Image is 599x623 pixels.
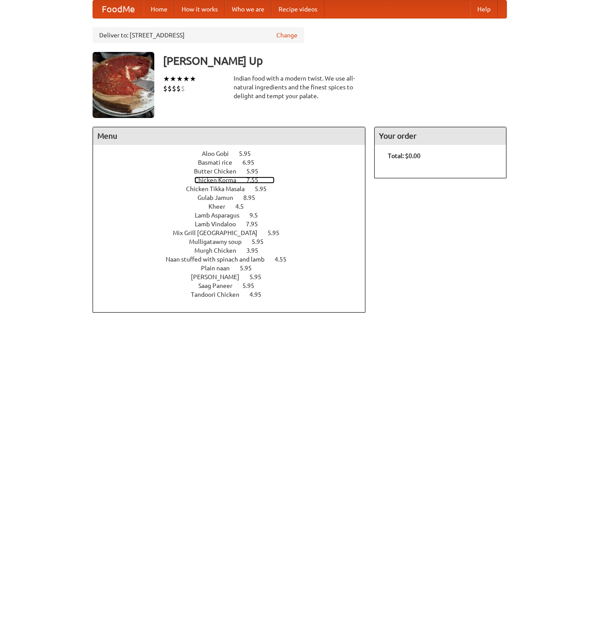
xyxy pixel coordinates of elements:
h3: [PERSON_NAME] Up [163,52,507,70]
a: Mulligatawny soup 5.95 [189,238,280,245]
li: ★ [163,74,170,84]
a: Naan stuffed with spinach and lamb 4.55 [166,256,303,263]
li: ★ [190,74,196,84]
a: Saag Paneer 5.95 [198,282,271,289]
a: Change [276,31,298,40]
a: [PERSON_NAME] 5.95 [191,273,278,280]
a: Home [144,0,175,18]
li: ★ [170,74,176,84]
img: angular.jpg [93,52,154,118]
span: Saag Paneer [198,282,241,289]
span: Butter Chicken [194,168,245,175]
a: Lamb Vindaloo 7.95 [195,221,274,228]
span: 5.95 [239,150,260,157]
span: Kheer [208,203,234,210]
a: How it works [175,0,225,18]
span: 7.55 [246,177,267,184]
a: Recipe videos [272,0,324,18]
li: $ [167,84,172,93]
a: Butter Chicken 5.95 [194,168,275,175]
span: Murgh Chicken [194,247,245,254]
div: Deliver to: [STREET_ADDRESS] [93,27,304,43]
li: $ [172,84,176,93]
span: 5.95 [268,229,288,236]
a: FoodMe [93,0,144,18]
div: Indian food with a modern twist. We use all-natural ingredients and the finest spices to delight ... [234,74,366,100]
span: Basmati rice [198,159,241,166]
span: 5.95 [255,185,275,192]
span: Aloo Gobi [202,150,238,157]
span: Tandoori Chicken [191,291,248,298]
li: ★ [176,74,183,84]
a: Chicken Tikka Masala 5.95 [186,185,283,192]
span: 6.95 [242,159,263,166]
span: Lamb Vindaloo [195,221,245,228]
a: Aloo Gobi 5.95 [202,150,267,157]
span: Naan stuffed with spinach and lamb [166,256,273,263]
span: 7.95 [246,221,267,228]
span: 4.55 [275,256,295,263]
a: Mix Grill [GEOGRAPHIC_DATA] 5.95 [173,229,296,236]
h4: Your order [375,127,506,145]
a: Gulab Jamun 8.95 [197,194,272,201]
span: 9.5 [249,212,267,219]
span: Plain naan [201,265,238,272]
b: Total: $0.00 [388,152,420,159]
span: 5.95 [252,238,272,245]
span: 3.95 [246,247,267,254]
a: Help [470,0,498,18]
span: 4.5 [235,203,253,210]
span: Mulligatawny soup [189,238,250,245]
a: Murgh Chicken 3.95 [194,247,275,254]
span: Mix Grill [GEOGRAPHIC_DATA] [173,229,266,236]
span: 5.95 [249,273,270,280]
span: 5.95 [246,168,267,175]
span: 5.95 [240,265,260,272]
a: Chicken Korma 7.55 [194,177,275,184]
span: 5.95 [242,282,263,289]
a: Kheer 4.5 [208,203,260,210]
li: $ [176,84,181,93]
span: Lamb Asparagus [195,212,248,219]
span: Chicken Korma [194,177,245,184]
span: Chicken Tikka Masala [186,185,253,192]
a: Lamb Asparagus 9.5 [195,212,274,219]
span: [PERSON_NAME] [191,273,248,280]
li: ★ [183,74,190,84]
span: 4.95 [249,291,270,298]
a: Tandoori Chicken 4.95 [191,291,278,298]
h4: Menu [93,127,365,145]
span: 8.95 [243,194,264,201]
li: $ [163,84,167,93]
span: Gulab Jamun [197,194,242,201]
a: Plain naan 5.95 [201,265,268,272]
a: Basmati rice 6.95 [198,159,271,166]
li: $ [181,84,185,93]
a: Who we are [225,0,272,18]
